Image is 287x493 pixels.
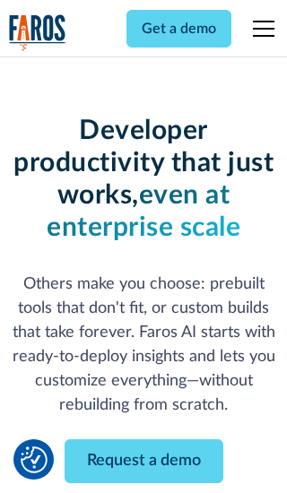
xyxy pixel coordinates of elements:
strong: Developer productivity that just works, [13,117,274,209]
a: Get a demo [126,10,231,48]
img: Logo of the analytics and reporting company Faros. [9,14,66,51]
button: Cookie Settings [21,446,48,473]
img: Revisit consent button [21,446,48,473]
div: menu [242,7,278,50]
a: home [9,14,66,51]
a: Request a demo [65,439,223,483]
p: Others make you choose: prebuilt tools that don't fit, or custom builds that take forever. Faros ... [9,272,279,418]
strong: even at enterprise scale [47,182,240,241]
